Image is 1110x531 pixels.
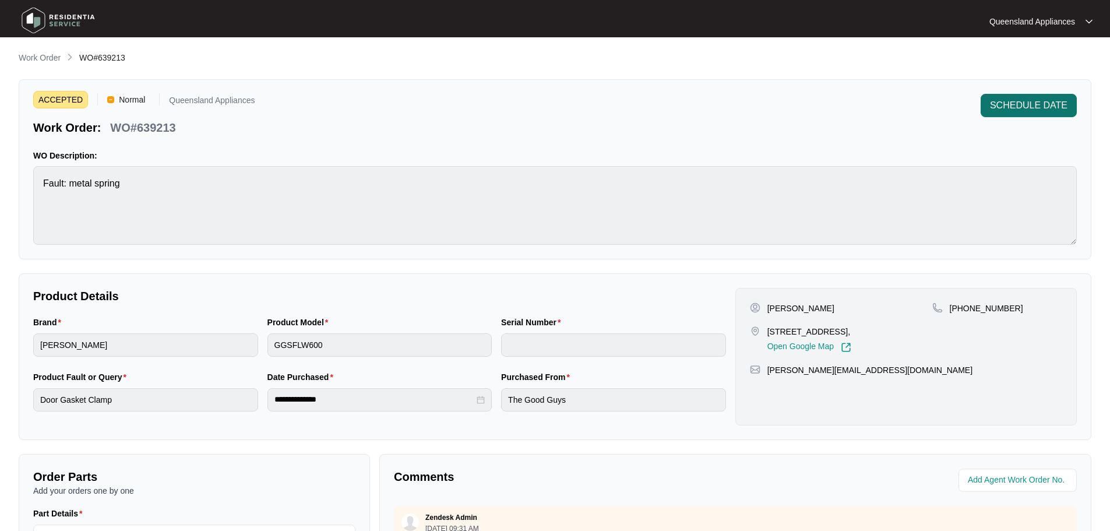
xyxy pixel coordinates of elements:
[425,513,477,522] p: Zendesk Admin
[841,342,851,353] img: Link-External
[968,473,1070,487] input: Add Agent Work Order No.
[750,326,760,336] img: map-pin
[950,303,1023,314] p: [PHONE_NUMBER]
[767,303,834,314] p: [PERSON_NAME]
[33,166,1077,245] textarea: Fault: metal spring
[65,52,75,62] img: chevron-right
[981,94,1077,117] button: SCHEDULE DATE
[394,469,727,485] p: Comments
[932,303,943,313] img: map-pin
[169,96,255,108] p: Queensland Appliances
[33,91,88,108] span: ACCEPTED
[33,388,258,412] input: Product Fault or Query
[501,317,565,328] label: Serial Number
[989,16,1075,27] p: Queensland Appliances
[750,364,760,375] img: map-pin
[19,52,61,64] p: Work Order
[79,53,125,62] span: WO#639213
[501,371,575,383] label: Purchased From
[750,303,760,313] img: user-pin
[267,333,492,357] input: Product Model
[33,288,726,304] p: Product Details
[767,364,972,376] p: [PERSON_NAME][EMAIL_ADDRESS][DOMAIN_NAME]
[274,393,475,406] input: Date Purchased
[33,469,355,485] p: Order Parts
[33,333,258,357] input: Brand
[33,508,87,519] label: Part Details
[767,342,851,353] a: Open Google Map
[501,388,726,412] input: Purchased From
[990,99,1067,112] span: SCHEDULE DATE
[33,119,101,136] p: Work Order:
[33,317,66,328] label: Brand
[16,52,63,65] a: Work Order
[1086,19,1093,24] img: dropdown arrow
[33,485,355,497] p: Add your orders one by one
[33,371,131,383] label: Product Fault or Query
[767,326,851,337] p: [STREET_ADDRESS],
[114,91,150,108] span: Normal
[501,333,726,357] input: Serial Number
[17,3,99,38] img: residentia service logo
[267,317,333,328] label: Product Model
[401,514,419,531] img: user.svg
[107,96,114,103] img: Vercel Logo
[110,119,175,136] p: WO#639213
[267,371,338,383] label: Date Purchased
[33,150,1077,161] p: WO Description:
